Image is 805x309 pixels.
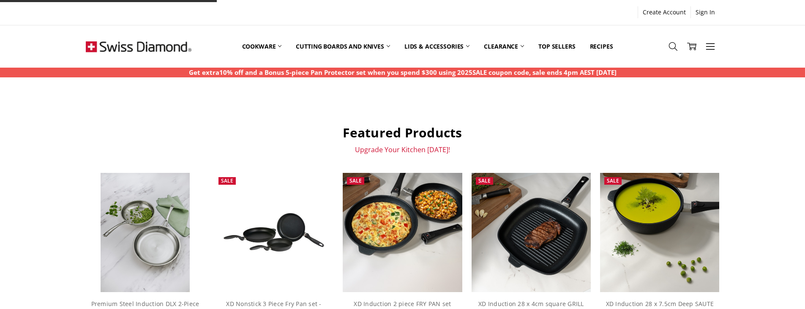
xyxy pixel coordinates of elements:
[214,202,333,262] img: XD Nonstick 3 Piece Fry Pan set - 20CM, 24CM & 28CM
[478,177,491,184] span: Sale
[86,145,720,154] p: Upgrade Your Kitchen [DATE]!
[221,177,233,184] span: Sale
[691,6,720,18] a: Sign In
[86,173,205,292] a: Premium steel DLX 2pc fry pan set (28 and 24cm) life style shot
[214,173,333,292] a: XD Nonstick 3 Piece Fry Pan set - 20CM, 24CM & 28CM
[607,177,619,184] span: Sale
[235,27,289,65] a: Cookware
[472,173,591,292] img: XD Induction 28 x 4cm square GRILL PAN w/Detachable Handle
[638,6,690,18] a: Create Account
[600,173,719,292] img: XD Induction 28 x 7.5cm Deep SAUTE PAN w/Detachable Handle
[86,25,191,68] img: Free Shipping On Every Order
[86,125,720,141] h2: Featured Products
[531,27,582,65] a: Top Sellers
[101,173,190,292] img: Premium steel DLX 2pc fry pan set (28 and 24cm) life style shot
[189,68,617,77] p: Get extra10% off and a Bonus 5-piece Pan Protector set when you spend $300 using 2025SALE coupon ...
[289,27,397,65] a: Cutting boards and knives
[397,27,477,65] a: Lids & Accessories
[343,173,462,292] img: XD Induction 2 piece FRY PAN set w/Detachable Handles 24 &28cm
[477,27,531,65] a: Clearance
[583,27,620,65] a: Recipes
[349,177,362,184] span: Sale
